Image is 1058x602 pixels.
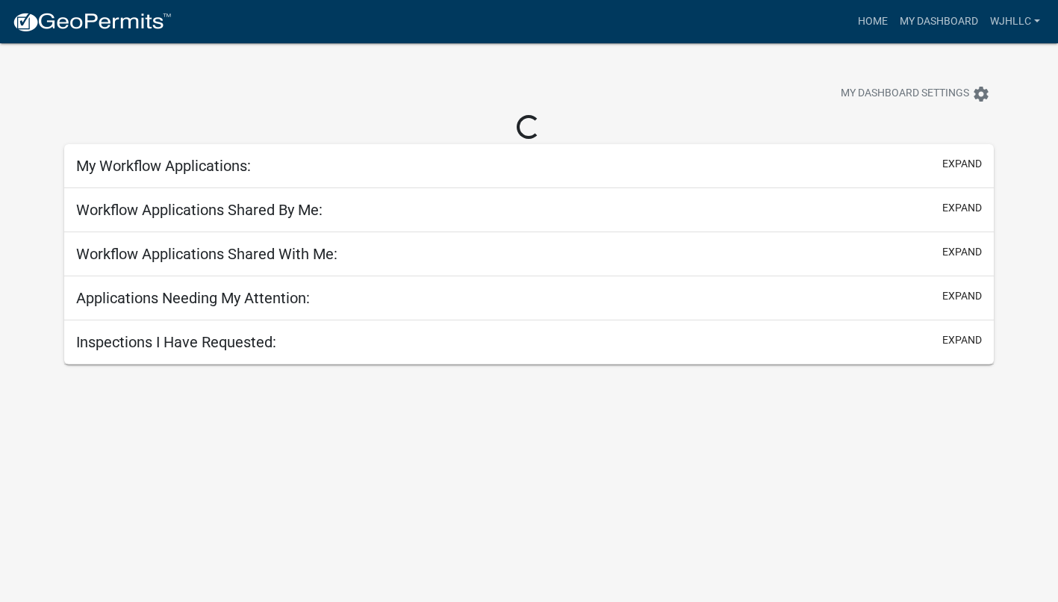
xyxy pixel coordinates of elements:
[942,156,982,172] button: expand
[942,332,982,348] button: expand
[76,289,310,307] h5: Applications Needing My Attention:
[984,7,1046,36] a: WJHLLC
[841,85,969,103] span: My Dashboard Settings
[852,7,894,36] a: Home
[76,157,251,175] h5: My Workflow Applications:
[829,79,1002,108] button: My Dashboard Settingssettings
[894,7,984,36] a: My Dashboard
[76,333,276,351] h5: Inspections I Have Requested:
[942,244,982,260] button: expand
[942,288,982,304] button: expand
[76,201,323,219] h5: Workflow Applications Shared By Me:
[76,245,337,263] h5: Workflow Applications Shared With Me:
[942,200,982,216] button: expand
[972,85,990,103] i: settings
